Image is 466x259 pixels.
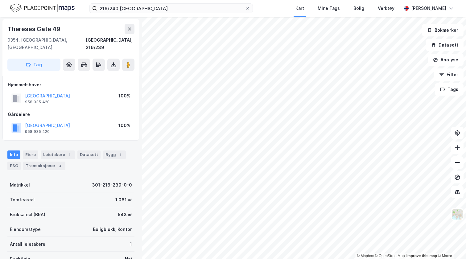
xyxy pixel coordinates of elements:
div: 100% [118,122,130,129]
div: Hjemmelshaver [8,81,134,88]
div: Kontrollprogram for chat [435,229,466,259]
div: Gårdeiere [8,111,134,118]
div: [GEOGRAPHIC_DATA], 216/239 [86,36,134,51]
div: 1 [117,152,123,158]
div: Boligblokk, Kontor [93,226,132,233]
input: Søk på adresse, matrikkel, gårdeiere, leietakere eller personer [97,4,245,13]
div: Eiendomstype [10,226,41,233]
div: Info [7,150,20,159]
div: 1 061 ㎡ [115,196,132,203]
img: Z [452,208,463,220]
div: Bygg [103,150,126,159]
div: Transaksjoner [23,162,65,170]
div: Leietakere [41,150,75,159]
button: Tag [7,59,60,71]
div: 1 [66,152,72,158]
div: Thereses Gate 49 [7,24,62,34]
div: 1 [130,240,132,248]
div: Datasett [77,150,101,159]
div: Tomteareal [10,196,35,203]
div: 958 935 420 [25,100,50,105]
button: Bokmerker [422,24,464,36]
a: Improve this map [406,254,437,258]
div: ESG [7,162,21,170]
a: Mapbox [357,254,374,258]
div: Mine Tags [318,5,340,12]
div: Matrikkel [10,181,30,189]
div: [PERSON_NAME] [411,5,446,12]
button: Datasett [426,39,464,51]
div: Verktøy [378,5,394,12]
button: Analyse [428,54,464,66]
div: 0354, [GEOGRAPHIC_DATA], [GEOGRAPHIC_DATA] [7,36,86,51]
div: 3 [57,163,63,169]
a: OpenStreetMap [375,254,405,258]
img: logo.f888ab2527a4732fd821a326f86c7f29.svg [10,3,75,14]
div: 958 935 420 [25,129,50,134]
button: Tags [435,83,464,96]
div: 543 ㎡ [118,211,132,218]
div: Kart [295,5,304,12]
button: Filter [434,68,464,81]
div: Eiere [23,150,38,159]
div: Antall leietakere [10,240,45,248]
div: Bruksareal (BRA) [10,211,45,218]
div: 301-216-239-0-0 [92,181,132,189]
div: 100% [118,92,130,100]
div: Bolig [353,5,364,12]
iframe: Chat Widget [435,229,466,259]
